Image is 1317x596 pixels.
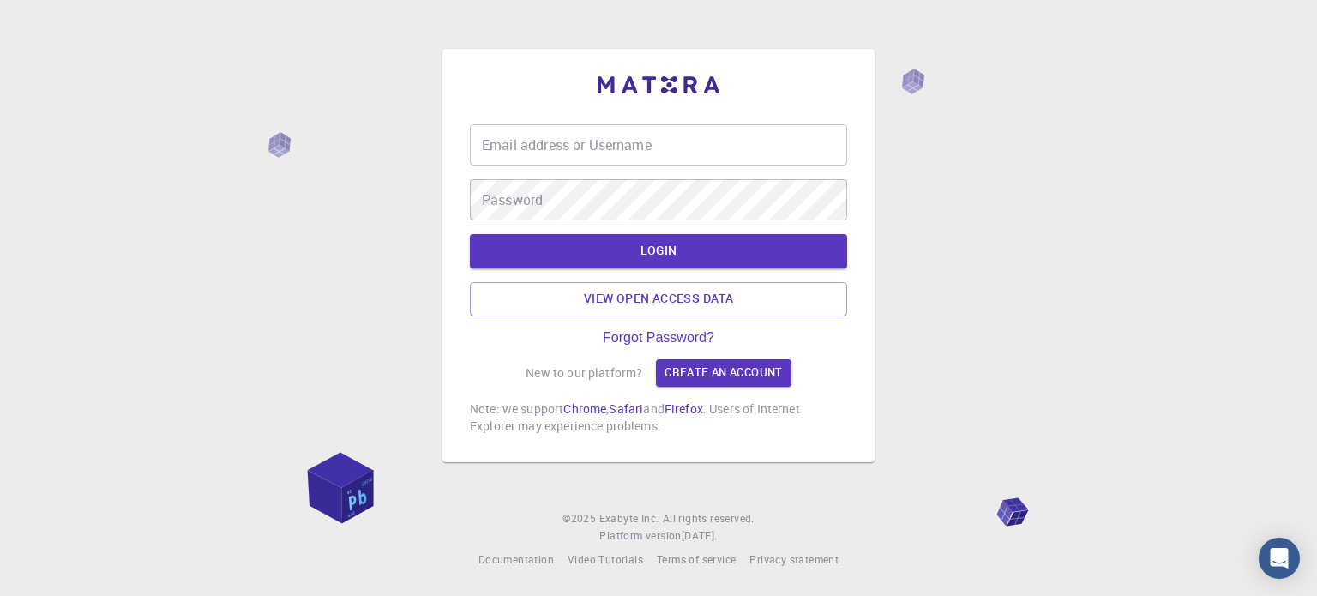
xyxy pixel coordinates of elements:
a: Firefox [665,400,703,417]
span: Platform version [599,527,681,545]
p: Note: we support , and . Users of Internet Explorer may experience problems. [470,400,847,435]
span: Privacy statement [749,552,839,566]
a: Chrome [563,400,606,417]
a: View open access data [470,282,847,316]
a: [DATE]. [682,527,718,545]
a: Terms of service [657,551,736,569]
div: Open Intercom Messenger [1259,538,1300,579]
a: Documentation [478,551,554,569]
p: New to our platform? [526,364,642,382]
span: [DATE] . [682,528,718,542]
span: Exabyte Inc. [599,511,659,525]
span: © 2025 [562,510,598,527]
a: Video Tutorials [568,551,643,569]
a: Forgot Password? [603,330,714,346]
button: LOGIN [470,234,847,268]
a: Safari [609,400,643,417]
span: Documentation [478,552,554,566]
a: Privacy statement [749,551,839,569]
a: Exabyte Inc. [599,510,659,527]
span: Video Tutorials [568,552,643,566]
span: Terms of service [657,552,736,566]
a: Create an account [656,359,791,387]
span: All rights reserved. [663,510,755,527]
